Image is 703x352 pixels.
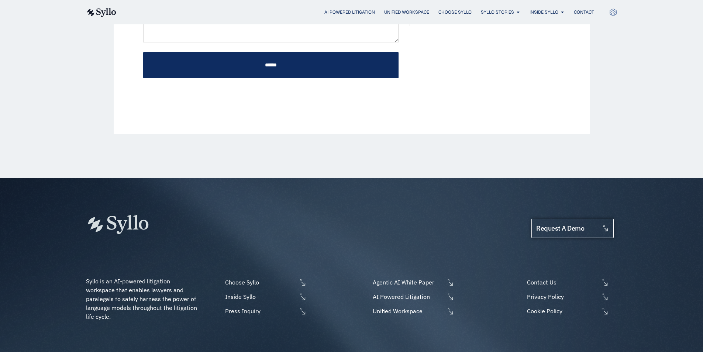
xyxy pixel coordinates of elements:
[481,9,514,15] a: Syllo Stories
[525,307,599,315] span: Cookie Policy
[531,219,613,238] a: request a demo
[131,9,594,16] nav: Menu
[525,278,617,287] a: Contact Us
[371,307,445,315] span: Unified Workspace
[536,225,584,232] span: request a demo
[371,292,445,301] span: AI Powered Litigation
[525,307,617,315] a: Cookie Policy
[223,292,297,301] span: Inside Syllo
[223,292,307,301] a: Inside Syllo
[86,8,116,17] img: syllo
[223,278,307,287] a: Choose Syllo
[324,9,375,15] a: AI Powered Litigation
[223,307,307,315] a: Press Inquiry
[384,9,429,15] a: Unified Workspace
[525,278,599,287] span: Contact Us
[438,9,472,15] a: Choose Syllo
[525,292,599,301] span: Privacy Policy
[530,9,558,15] a: Inside Syllo
[131,9,594,16] div: Menu Toggle
[371,307,454,315] a: Unified Workspace
[371,292,454,301] a: AI Powered Litigation
[371,278,445,287] span: Agentic AI White Paper
[223,307,297,315] span: Press Inquiry
[86,277,199,320] span: Syllo is an AI-powered litigation workspace that enables lawyers and paralegals to safely harness...
[223,278,297,287] span: Choose Syllo
[525,292,617,301] a: Privacy Policy
[371,278,454,287] a: Agentic AI White Paper
[574,9,594,15] a: Contact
